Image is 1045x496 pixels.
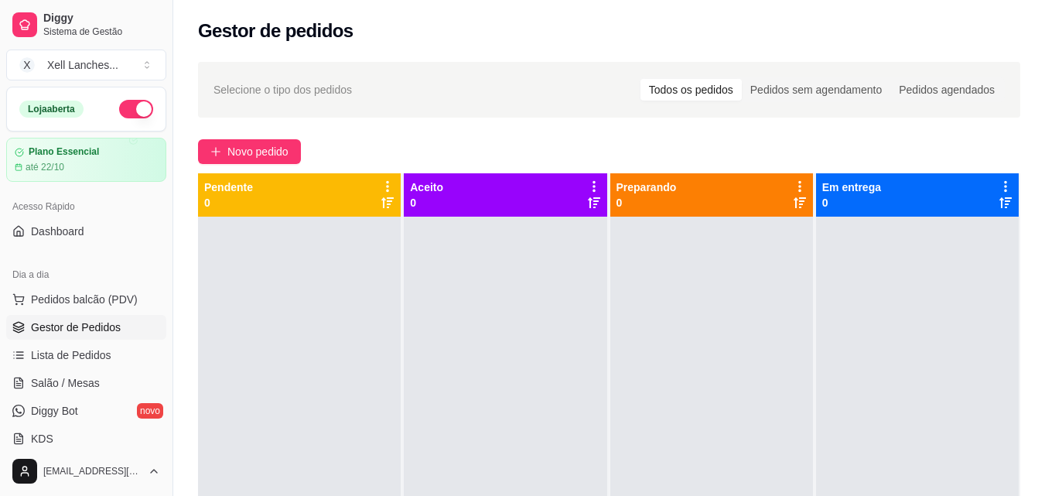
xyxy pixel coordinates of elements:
[213,81,352,98] span: Selecione o tipo dos pedidos
[822,180,881,195] p: Em entrega
[6,50,166,80] button: Select a team
[26,161,64,173] article: até 22/10
[6,138,166,182] a: Plano Essencialaté 22/10
[19,101,84,118] div: Loja aberta
[198,19,353,43] h2: Gestor de pedidos
[31,347,111,363] span: Lista de Pedidos
[204,180,253,195] p: Pendente
[31,292,138,307] span: Pedidos balcão (PDV)
[6,287,166,312] button: Pedidos balcão (PDV)
[640,79,742,101] div: Todos os pedidos
[6,6,166,43] a: DiggySistema de Gestão
[742,79,890,101] div: Pedidos sem agendamento
[6,399,166,423] a: Diggy Botnovo
[616,195,677,210] p: 0
[119,100,153,118] button: Alterar Status
[198,139,301,164] button: Novo pedido
[6,343,166,368] a: Lista de Pedidos
[890,79,1003,101] div: Pedidos agendados
[6,371,166,395] a: Salão / Mesas
[31,375,100,391] span: Salão / Mesas
[204,195,253,210] p: 0
[6,262,166,287] div: Dia a dia
[43,465,142,477] span: [EMAIL_ADDRESS][DOMAIN_NAME]
[822,195,881,210] p: 0
[410,195,443,210] p: 0
[6,315,166,340] a: Gestor de Pedidos
[43,26,160,38] span: Sistema de Gestão
[43,12,160,26] span: Diggy
[616,180,677,195] p: Preparando
[29,146,99,158] article: Plano Essencial
[6,219,166,244] a: Dashboard
[210,146,221,157] span: plus
[31,403,78,419] span: Diggy Bot
[410,180,443,195] p: Aceito
[31,320,121,335] span: Gestor de Pedidos
[6,194,166,219] div: Acesso Rápido
[31,431,53,446] span: KDS
[47,57,118,73] div: Xell Lanches ...
[6,453,166,490] button: [EMAIL_ADDRESS][DOMAIN_NAME]
[6,426,166,451] a: KDS
[19,57,35,73] span: X
[31,224,84,239] span: Dashboard
[227,143,289,160] span: Novo pedido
